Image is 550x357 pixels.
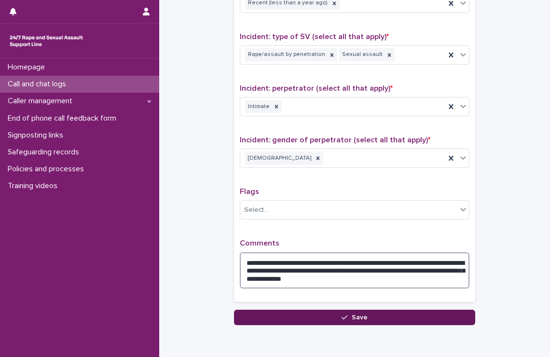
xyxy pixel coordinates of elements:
[352,314,368,321] span: Save
[339,48,384,61] div: Sexual assault
[4,96,80,106] p: Caller management
[240,84,393,92] span: Incident: perpetrator (select all that apply)
[245,48,327,61] div: Rape/assault by penetration
[245,152,313,165] div: [DEMOGRAPHIC_DATA]
[4,181,65,191] p: Training videos
[240,136,430,144] span: Incident: gender of perpetrator (select all that apply)
[4,80,74,89] p: Call and chat logs
[240,188,259,195] span: Flags
[8,31,85,51] img: rhQMoQhaT3yELyF149Cw
[244,205,268,215] div: Select...
[240,33,389,41] span: Incident: type of SV (select all that apply)
[234,310,475,325] button: Save
[4,131,71,140] p: Signposting links
[4,165,92,174] p: Policies and processes
[4,114,124,123] p: End of phone call feedback form
[4,63,53,72] p: Homepage
[245,100,271,113] div: Intimate
[4,148,87,157] p: Safeguarding records
[240,239,279,247] span: Comments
